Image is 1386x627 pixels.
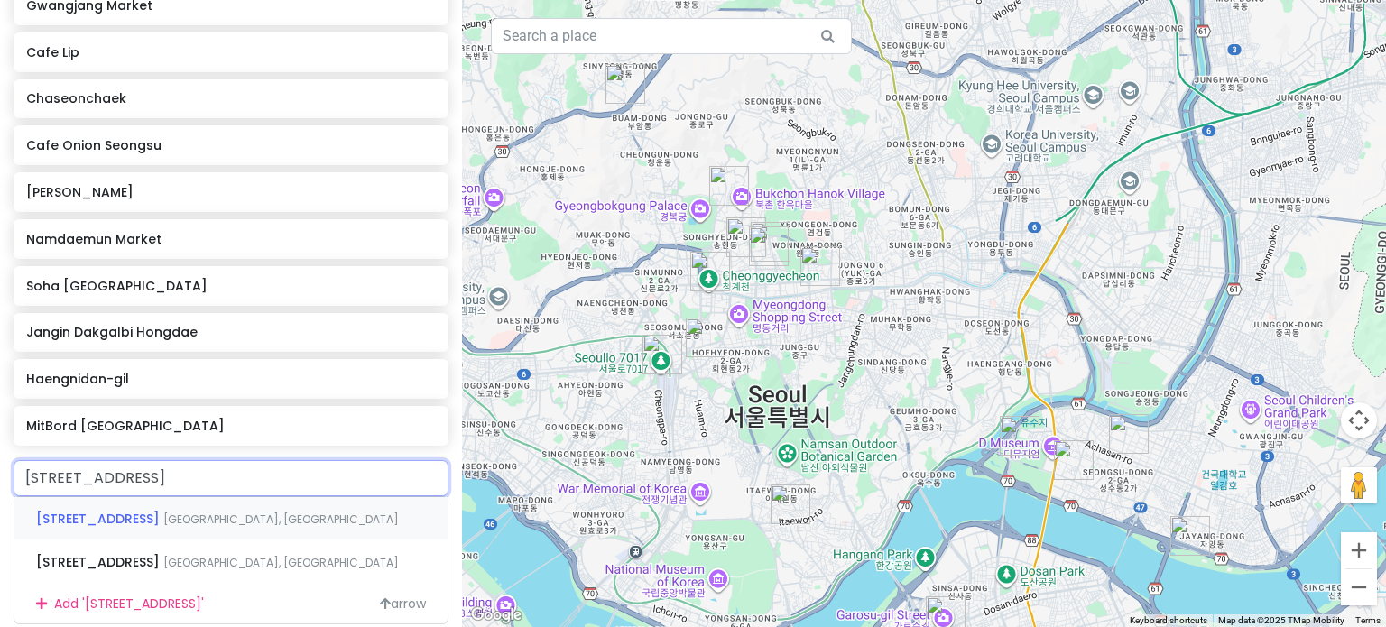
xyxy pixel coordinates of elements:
a: Open this area in Google Maps (opens a new window) [467,604,526,627]
h6: Cafe Onion Seongsu [26,137,435,153]
span: [STREET_ADDRESS] [36,510,163,528]
div: Kyochon Pilbang [763,477,818,531]
div: Add ' [STREET_ADDRESS] ' [14,583,448,623]
h6: Namdaemun Market [26,231,435,247]
h6: Soha [GEOGRAPHIC_DATA] [26,278,435,294]
div: KyungIn Art Gallery Dawon [719,210,773,264]
span: Map data ©2025 TMap Mobility [1218,615,1344,625]
div: Cheonggyecheon Stream [683,244,737,299]
span: [GEOGRAPHIC_DATA], [GEOGRAPHIC_DATA] [163,555,399,570]
h6: MitBord [GEOGRAPHIC_DATA] [26,418,435,434]
img: Google [467,604,526,627]
div: Gwangjang Market [793,239,847,293]
h6: Cafe Lip [26,44,435,60]
div: Seoul Forest Park [993,409,1047,463]
button: Zoom out [1341,569,1377,605]
h6: Haengnidan-gil [26,371,435,387]
div: MitBord Seoul [1047,433,1101,487]
span: [GEOGRAPHIC_DATA], [GEOGRAPHIC_DATA] [163,512,399,527]
div: Ikseon-dong Hanok Village [744,215,798,269]
button: Keyboard shortcuts [1130,614,1207,627]
button: Map camera controls [1341,402,1377,438]
div: Soha Salt Pond Ikseon-dong [742,219,796,273]
h6: [PERSON_NAME] [26,184,435,200]
input: + Add place or address [14,460,448,496]
h6: Chaseonchaek [26,90,435,106]
div: Seoullo 7017 [635,327,689,382]
span: [STREET_ADDRESS] [36,553,163,571]
button: Zoom in [1341,532,1377,568]
div: Namdaemun Market [679,310,733,364]
input: Search a place [491,18,852,54]
div: Buam-dong [598,57,652,111]
a: Terms (opens in new tab) [1355,615,1381,625]
button: Drag Pegman onto the map to open Street View [1341,467,1377,503]
span: arrow [380,594,426,613]
div: Chatteul [702,159,756,213]
div: Cafe Onion Seongsu [1102,407,1156,461]
div: Ttukseom Hangang Park [1163,509,1217,563]
h6: Jangin Dakgalbi Hongdae [26,324,435,340]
